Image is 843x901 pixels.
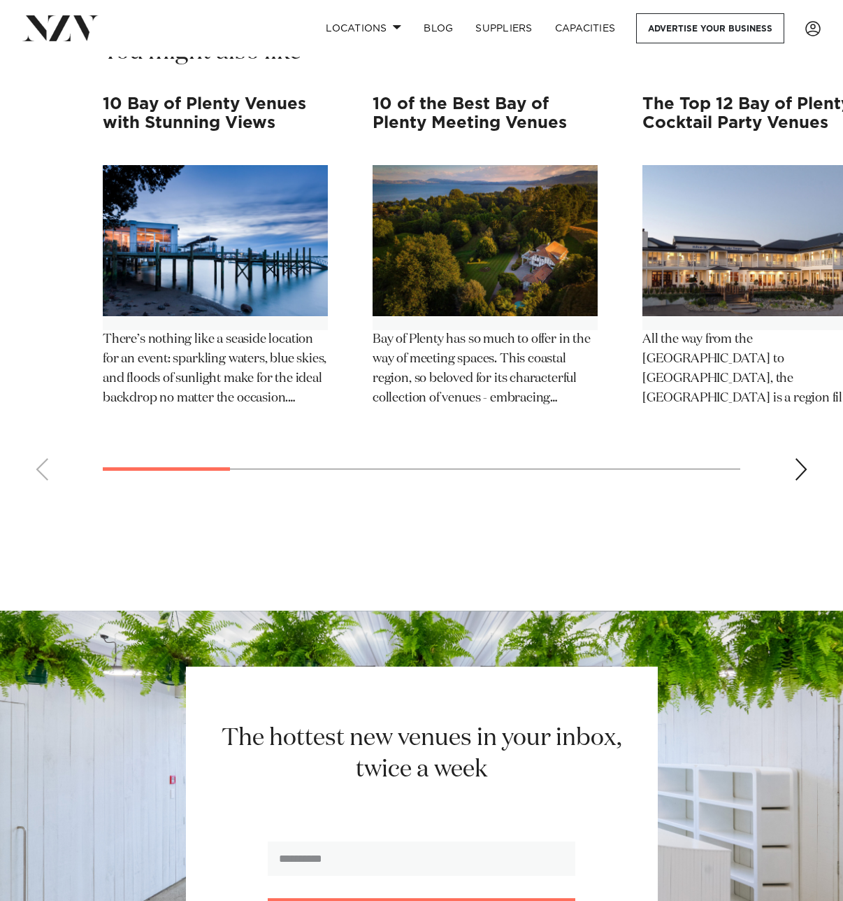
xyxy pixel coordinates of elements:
a: 10 of the Best Bay of Plenty Meeting Venues 10 of the Best Bay of Plenty Meeting Venues Bay of Pl... [373,95,598,408]
a: SUPPLIERS [464,13,543,43]
a: Capacities [544,13,627,43]
a: 10 Bay of Plenty Venues with Stunning Views 10 Bay of Plenty Venues with Stunning Views There’s n... [103,95,328,408]
p: There’s nothing like a seaside location for an event: sparkling waters, blue skies, and floods of... [103,330,328,409]
swiper-slide: 2 / 12 [373,95,598,425]
img: nzv-logo.png [22,15,99,41]
img: 10 Bay of Plenty Venues with Stunning Views [103,165,328,316]
p: Bay of Plenty has so much to offer in the way of meeting spaces. This coastal region, so beloved ... [373,330,598,409]
h3: 10 Bay of Plenty Venues with Stunning Views [103,95,328,150]
h2: The hottest new venues in your inbox, twice a week [205,723,639,786]
a: Advertise your business [636,13,784,43]
a: BLOG [412,13,464,43]
swiper-slide: 1 / 12 [103,95,328,425]
img: 10 of the Best Bay of Plenty Meeting Venues [373,165,598,316]
h3: 10 of the Best Bay of Plenty Meeting Venues [373,95,598,150]
a: Locations [315,13,412,43]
